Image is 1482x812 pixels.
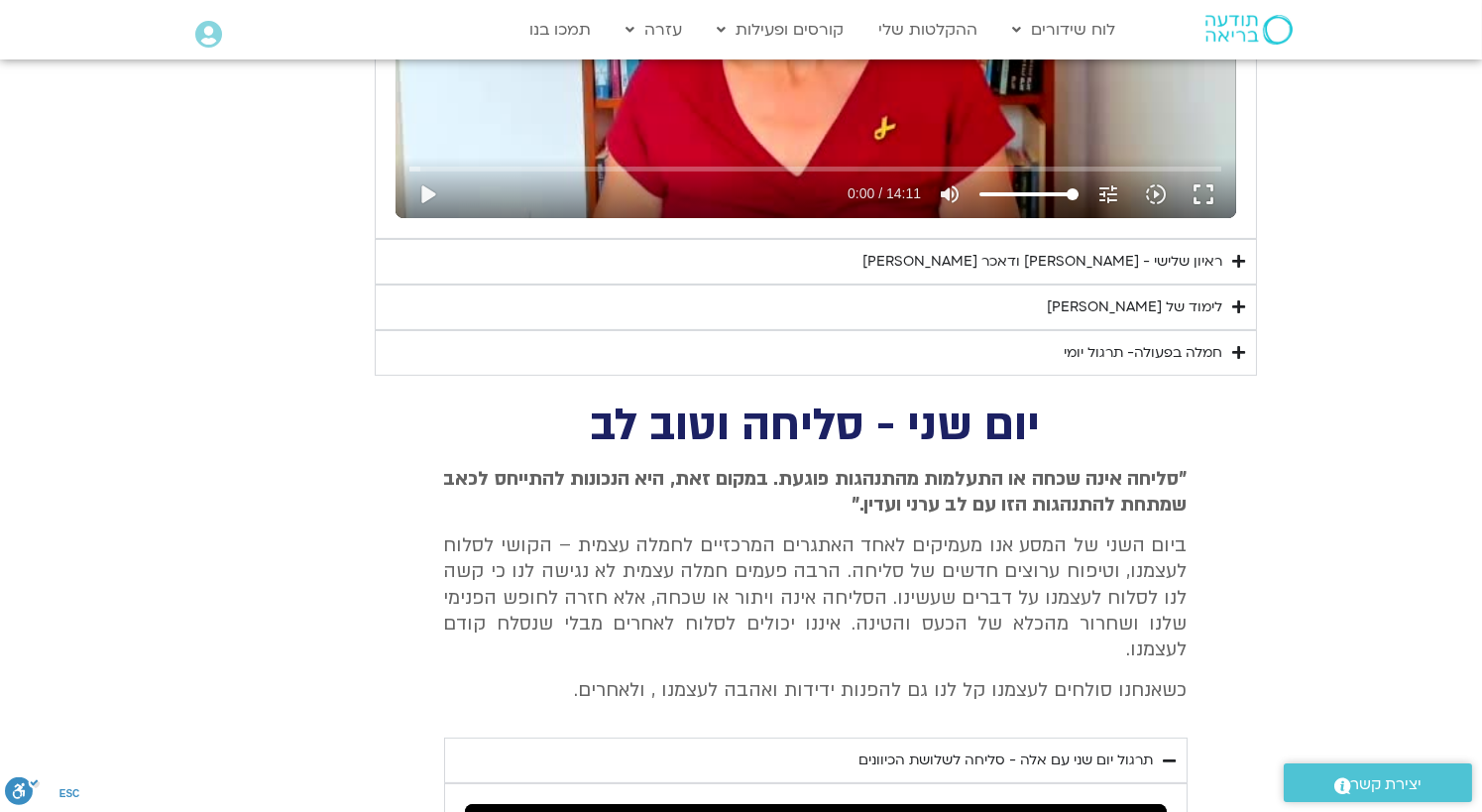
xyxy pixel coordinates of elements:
[1002,11,1125,49] a: לוח שידורים
[444,466,1188,518] span: "סליחה אינה שכחה או התעלמות מהתנהגות פוגעת. במקום זאת, היא הנכונות להתייחס לכאב שמתחת להתנהגות הז...
[375,239,1257,285] summary: ראיון שלישי - [PERSON_NAME] ודאכר [PERSON_NAME]
[1351,771,1423,798] span: יצירת קשר
[868,11,987,49] a: ההקלטות שלי
[859,749,1154,772] div: תרגול יום שני עם אלה - סליחה לשלושת הכיוונים
[707,11,854,49] a: קורסים ופעילות
[444,677,1188,703] p: כשאנחנו סולחים לעצמנו קל לנו גם להפנות ידידות ואהבה לעצמנו , ולאחרים.
[1284,763,1472,802] a: יצירת קשר
[444,532,1188,663] span: ביום השני של המסע אנו מעמיקים לאחד האתגרים המרכזיים לחמלה עצמית – הקושי לסלוח לעצמנו, וטיפוח ערוצ...
[444,738,1188,783] summary: תרגול יום שני עם אלה - סליחה לשלושת הכיוונים
[863,250,1223,274] div: ראיון שלישי - [PERSON_NAME] ודאכר [PERSON_NAME]
[1048,295,1223,319] div: לימוד של [PERSON_NAME]
[1065,341,1223,365] div: חמלה בפעולה- תרגול יומי
[375,330,1257,376] summary: חמלה בפעולה- תרגול יומי
[1205,15,1293,45] img: תודעה בריאה
[519,11,601,49] a: תמכו בנו
[444,406,1188,446] h2: יום שני - סליחה וטוב לב
[616,11,692,49] a: עזרה
[375,285,1257,330] summary: לימוד של [PERSON_NAME]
